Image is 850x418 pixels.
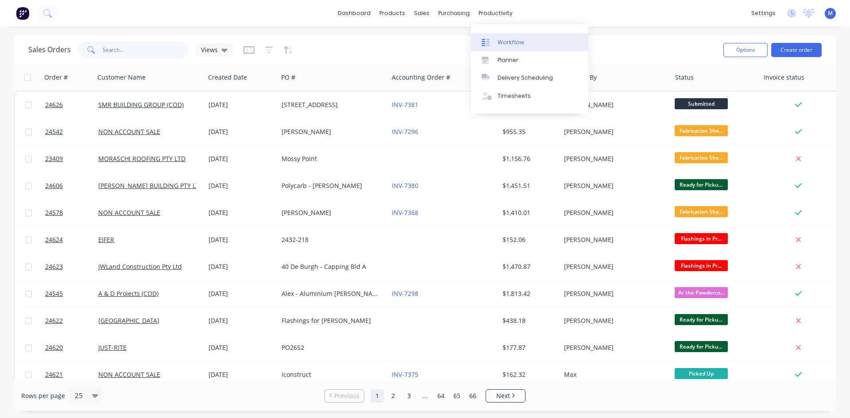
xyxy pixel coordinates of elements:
a: SMR BUILDING GROUP (COD) [98,100,184,109]
div: [PERSON_NAME] [564,127,662,136]
div: [PERSON_NAME] [564,235,662,244]
div: Created Date [208,73,247,82]
span: M [828,9,833,17]
a: Planner [471,51,588,69]
a: 24545 [45,280,98,307]
span: Previous [334,391,359,400]
span: 24620 [45,343,63,352]
div: [DATE] [209,316,274,325]
a: MORASCHI ROOFING PTY LTD [98,154,185,163]
h1: Sales Orders [28,46,71,54]
div: [STREET_ADDRESS] [282,100,380,109]
a: JUST-RITE [98,343,127,352]
span: Ready for Picku... [675,341,728,352]
div: $152.06 [502,235,554,244]
span: 24623 [45,262,63,271]
div: $438.18 [502,316,554,325]
div: Polycarb - [PERSON_NAME] [282,181,380,190]
a: A & D Projects (COD) [98,289,158,298]
a: Next page [486,391,525,400]
a: dashboard [333,7,375,20]
a: 24542 [45,119,98,145]
a: NON ACCOUNT SALE [98,208,160,217]
div: $1,410.01 [502,208,554,217]
div: PO2652 [282,343,380,352]
a: Jump forward [418,389,432,403]
div: 2432-218 [282,235,380,244]
a: JWLand Construction Pty Ltd [98,262,182,271]
span: 24578 [45,208,63,217]
span: 24606 [45,181,63,190]
div: Timesheets [498,92,531,100]
a: Delivery Scheduling [471,69,588,87]
div: Status [675,73,694,82]
a: NON ACCOUNT SALE [98,127,160,136]
div: Accounting Order # [392,73,450,82]
span: Fabrication She... [675,152,728,163]
a: NON ACCOUNT SALE [98,370,160,379]
ul: Pagination [321,389,529,403]
a: [GEOGRAPHIC_DATA] [98,316,159,325]
div: $162.32 [502,370,554,379]
span: Picked Up [675,368,728,379]
div: Invoice status [764,73,804,82]
div: Planner [498,56,518,64]
div: $177.87 [502,343,554,352]
a: INV-7368 [392,208,418,217]
div: [DATE] [209,154,274,163]
a: Page 3 [402,389,416,403]
a: EIFER [98,235,114,244]
a: Page 64 [434,389,448,403]
a: 24606 [45,173,98,199]
div: [PERSON_NAME] [564,316,662,325]
div: [DATE] [209,208,274,217]
div: settings [747,7,780,20]
div: Iconstruct [282,370,380,379]
div: [DATE] [209,235,274,244]
a: Page 2 [386,389,400,403]
div: [DATE] [209,262,274,271]
div: $1,156.76 [502,154,554,163]
a: 24626 [45,92,98,118]
a: 24621 [45,361,98,388]
img: Factory [16,7,29,20]
div: [PERSON_NAME] [564,208,662,217]
a: INV-7381 [392,100,418,109]
span: Submitted [675,98,728,109]
span: Fabrication She... [675,125,728,136]
div: $1,451.51 [502,181,554,190]
div: 40 De Burgh - Capping Bld A [282,262,380,271]
span: Next [496,391,510,400]
div: [DATE] [209,343,274,352]
div: PO # [281,73,295,82]
span: Views [201,45,218,54]
div: [PERSON_NAME] [282,208,380,217]
span: Ready for Picku... [675,179,728,190]
a: Page 1 is your current page [371,389,384,403]
span: Flashings in Pr... [675,233,728,244]
div: [DATE] [209,181,274,190]
span: 24621 [45,370,63,379]
div: [PERSON_NAME] [564,181,662,190]
div: purchasing [434,7,474,20]
div: Max [564,370,662,379]
div: [DATE] [209,127,274,136]
div: Flashings for [PERSON_NAME] [282,316,380,325]
a: [PERSON_NAME] BUILDING PTY LTD [98,181,204,190]
div: sales [410,7,434,20]
a: 23409 [45,146,98,172]
span: 24542 [45,127,63,136]
span: Ready for Picku... [675,314,728,325]
span: 23409 [45,154,63,163]
button: Options [723,43,768,57]
div: Mossy Point [282,154,380,163]
div: Order # [44,73,68,82]
div: $1,813.42 [502,289,554,298]
div: Customer Name [97,73,146,82]
a: INV-7298 [392,289,418,298]
a: Timesheets [471,87,588,105]
a: INV-7375 [392,370,418,379]
span: Flashings in Pr... [675,260,728,271]
a: Page 65 [450,389,464,403]
div: [PERSON_NAME] [564,343,662,352]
